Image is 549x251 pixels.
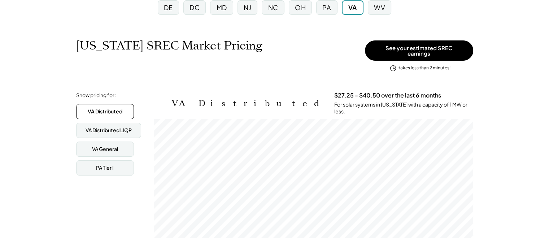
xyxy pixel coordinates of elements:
[334,101,473,115] div: For solar systems in [US_STATE] with a capacity of 1 MW or less.
[268,3,278,12] div: NC
[164,3,173,12] div: DE
[334,92,441,99] h3: $27.25 - $40.50 over the last 6 months
[86,127,132,134] div: VA Distributed LIQP
[322,3,331,12] div: PA
[92,146,118,153] div: VA General
[365,40,473,61] button: See your estimated SREC earnings
[217,3,227,12] div: MD
[295,3,306,12] div: OH
[88,108,122,115] div: VA Distributed
[374,3,385,12] div: WV
[398,65,450,71] div: takes less than 2 minutes!
[76,39,262,53] h1: [US_STATE] SREC Market Pricing
[348,3,357,12] div: VA
[76,92,116,99] div: Show pricing for:
[172,98,323,109] h2: VA Distributed
[189,3,200,12] div: DC
[244,3,251,12] div: NJ
[96,164,114,172] div: PA Tier I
